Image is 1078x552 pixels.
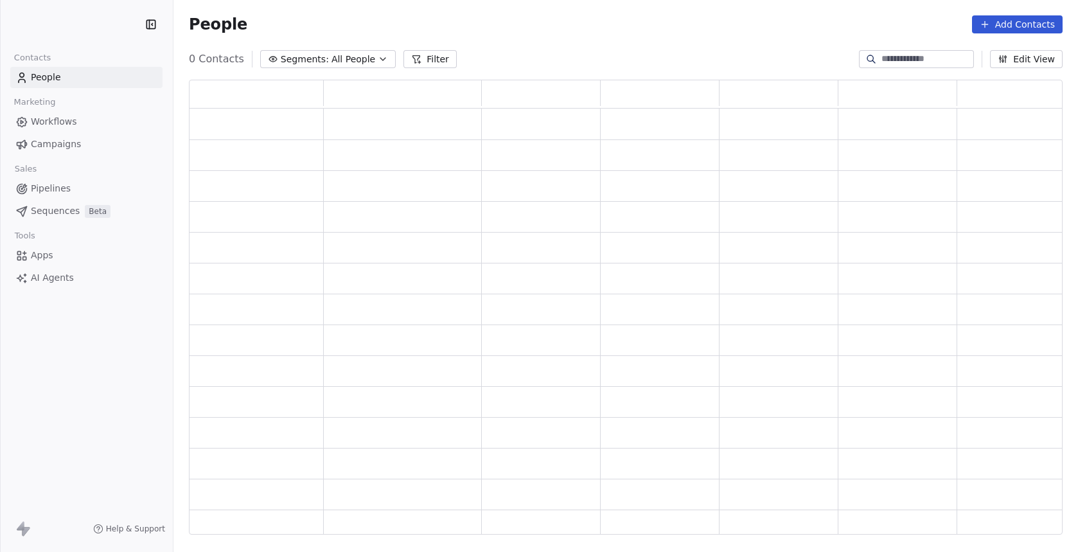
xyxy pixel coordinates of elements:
span: 0 Contacts [189,51,244,67]
span: Help & Support [106,524,165,534]
span: Apps [31,249,53,262]
button: Filter [403,50,457,68]
span: All People [331,53,375,66]
span: Tools [9,226,40,245]
span: People [31,71,61,84]
span: Segments: [281,53,329,66]
span: Campaigns [31,138,81,151]
span: Workflows [31,115,77,129]
span: AI Agents [31,271,74,285]
a: Pipelines [10,178,163,199]
a: People [10,67,163,88]
div: grid [190,109,1076,535]
span: Sales [9,159,42,179]
span: Contacts [8,48,57,67]
button: Edit View [990,50,1063,68]
a: Help & Support [93,524,165,534]
span: Marketing [8,93,61,112]
button: Add Contacts [972,15,1063,33]
a: Campaigns [10,134,163,155]
span: Beta [85,205,110,218]
a: SequencesBeta [10,200,163,222]
a: Apps [10,245,163,266]
a: AI Agents [10,267,163,289]
a: Workflows [10,111,163,132]
span: People [189,15,247,34]
span: Sequences [31,204,80,218]
span: Pipelines [31,182,71,195]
